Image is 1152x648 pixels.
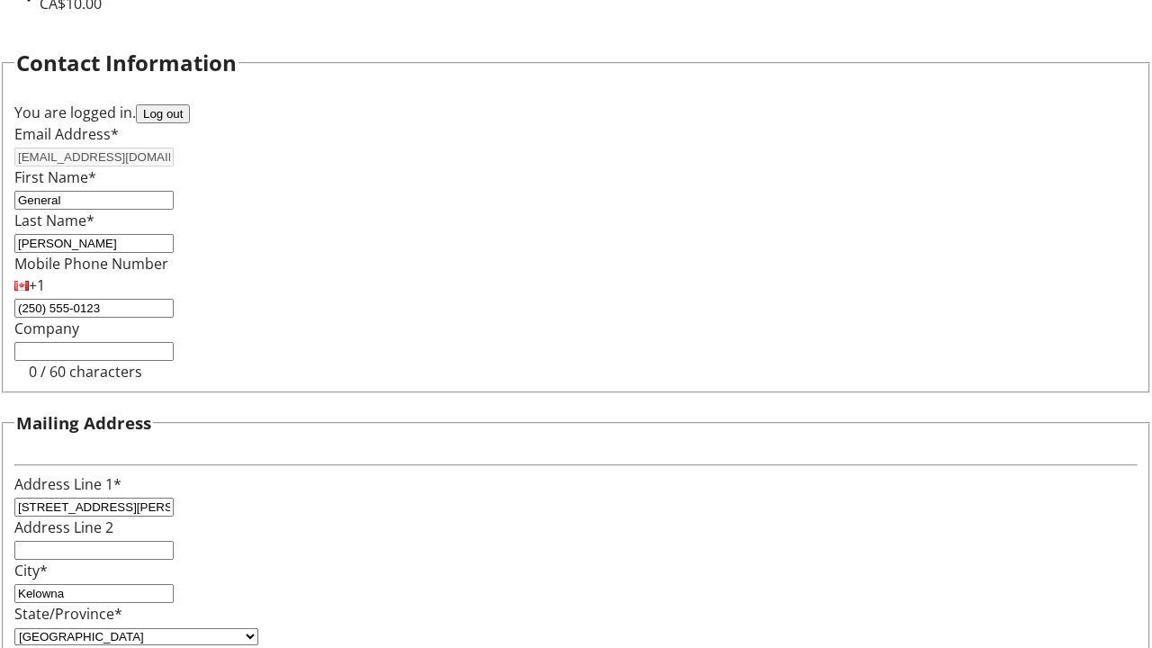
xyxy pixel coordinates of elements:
label: Email Address* [14,124,119,144]
label: State/Province* [14,604,122,624]
input: City [14,584,174,603]
label: Address Line 1* [14,474,121,494]
label: City* [14,561,48,580]
h2: Contact Information [16,47,237,79]
label: Last Name* [14,211,94,230]
label: Mobile Phone Number [14,254,168,274]
input: Address [14,498,174,517]
label: First Name* [14,167,96,187]
div: You are logged in. [14,102,1138,123]
input: (506) 234-5678 [14,299,174,318]
tr-character-limit: 0 / 60 characters [29,362,142,382]
label: Address Line 2 [14,517,113,537]
button: Log out [136,104,190,123]
label: Company [14,319,79,338]
h3: Mailing Address [16,410,151,436]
